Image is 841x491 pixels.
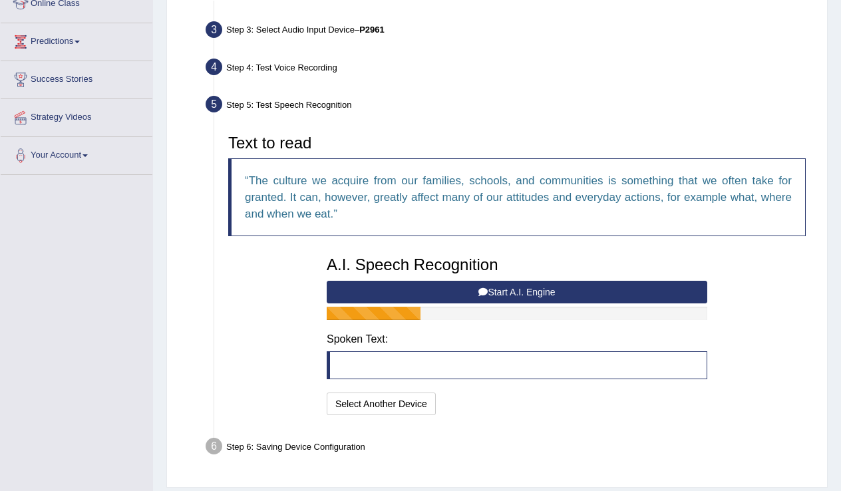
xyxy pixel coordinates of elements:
a: Your Account [1,137,152,170]
a: Success Stories [1,61,152,94]
div: Step 5: Test Speech Recognition [200,92,821,121]
h4: Spoken Text: [327,333,707,345]
a: Predictions [1,23,152,57]
b: P2961 [359,25,385,35]
button: Select Another Device [327,393,436,415]
span: – [355,25,385,35]
h3: Text to read [228,134,806,152]
button: Start A.I. Engine [327,281,707,303]
div: Step 6: Saving Device Configuration [200,434,821,463]
div: Step 4: Test Voice Recording [200,55,821,84]
a: Strategy Videos [1,99,152,132]
div: Step 3: Select Audio Input Device [200,17,821,47]
q: The culture we acquire from our families, schools, and communities is something that we often tak... [245,174,792,220]
h3: A.I. Speech Recognition [327,256,707,273]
